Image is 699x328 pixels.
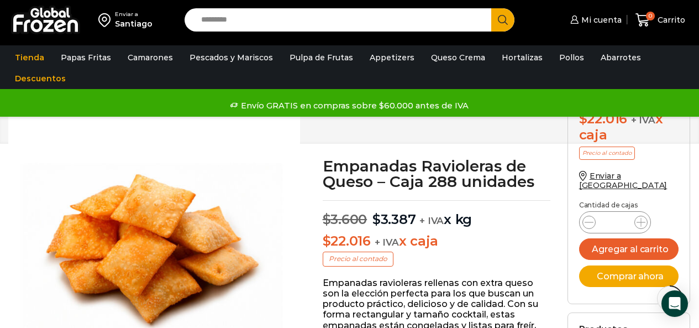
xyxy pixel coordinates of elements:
[579,265,679,287] button: Comprar ahora
[323,200,551,228] p: x kg
[579,238,679,260] button: Agregar al carrito
[579,171,668,190] a: Enviar a [GEOGRAPHIC_DATA]
[491,8,514,32] button: Search button
[55,47,117,68] a: Papas Fritas
[115,18,153,29] div: Santiago
[184,47,278,68] a: Pescados y Mariscos
[646,12,655,20] span: 0
[323,211,331,227] span: $
[323,233,331,249] span: $
[122,47,178,68] a: Camarones
[579,201,679,209] p: Cantidad de cajas
[372,211,381,227] span: $
[9,47,50,68] a: Tienda
[567,9,622,31] a: Mi cuenta
[323,233,371,249] bdi: 22.016
[419,215,444,226] span: + IVA
[579,14,622,25] span: Mi cuenta
[284,47,359,68] a: Pulpa de Frutas
[375,237,399,248] span: + IVA
[372,211,416,227] bdi: 3.387
[323,158,551,189] h1: Empanadas Ravioleras de Queso – Caja 288 unidades
[579,111,679,143] div: x caja
[323,252,393,266] p: Precio al contado
[605,215,626,230] input: Product quantity
[323,211,367,227] bdi: 3.600
[496,47,548,68] a: Hortalizas
[633,7,688,33] a: 0 Carrito
[579,111,627,127] bdi: 22.016
[631,114,655,126] span: + IVA
[655,14,685,25] span: Carrito
[115,11,153,18] div: Enviar a
[98,11,115,29] img: address-field-icon.svg
[554,47,590,68] a: Pollos
[661,290,688,317] div: Open Intercom Messenger
[425,47,491,68] a: Queso Crema
[323,233,551,249] p: x caja
[579,147,635,160] p: Precio al contado
[595,47,647,68] a: Abarrotes
[9,68,71,89] a: Descuentos
[364,47,420,68] a: Appetizers
[579,111,587,127] span: $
